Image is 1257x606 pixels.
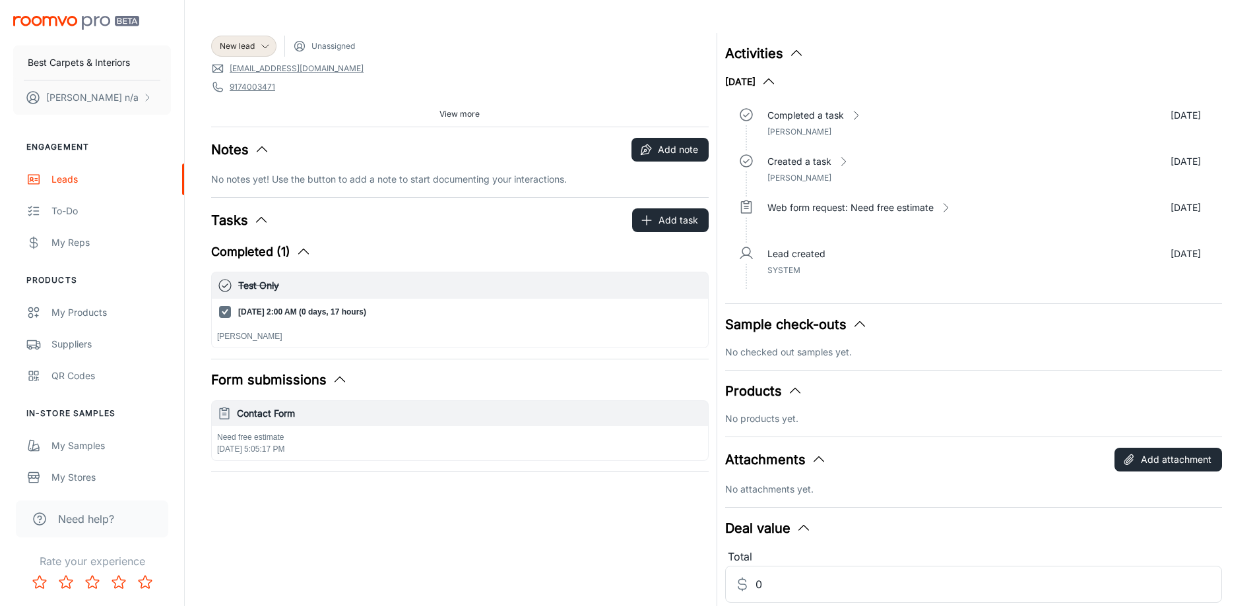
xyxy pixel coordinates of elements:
span: Unassigned [311,40,355,52]
p: Created a task [767,154,831,169]
p: No checked out samples yet. [725,345,1223,359]
p: Lead created [767,247,825,261]
span: Need help? [58,511,114,527]
span: [DATE] 5:05:17 PM [217,444,285,454]
button: Add note [631,138,709,162]
button: [PERSON_NAME] n/a [13,80,171,115]
button: Completed (1) [211,243,311,261]
button: Contact FormNeed free estimate[DATE] 5:05:17 PM [212,401,708,460]
p: [DATE] 2:00 AM (0 days, 17 hours) [238,306,366,318]
p: [PERSON_NAME] [217,330,703,342]
button: Activities [725,44,804,63]
div: New lead [211,36,276,57]
button: Notes [211,140,270,160]
span: [PERSON_NAME] [767,173,831,183]
div: Suppliers [51,337,171,351]
div: My Samples [51,439,171,453]
p: Rate your experience [11,553,174,569]
span: New lead [220,40,255,52]
button: [DATE] [725,74,777,90]
p: [DATE] [1171,154,1201,169]
p: Web form request: Need free estimate [767,200,934,215]
h6: Contact Form [237,406,703,421]
div: Leads [51,172,171,187]
p: No attachments yet. [725,482,1223,497]
input: Estimated deal value [756,566,1223,603]
button: View more [434,104,485,124]
div: Total [725,549,1223,566]
div: My Reps [51,235,171,250]
div: My Stores [51,470,171,485]
button: Rate 3 star [79,569,106,595]
button: Rate 1 star [26,569,53,595]
p: Best Carpets & Interiors [28,55,130,70]
button: Products [725,381,803,401]
button: Tasks [211,210,269,230]
button: Form submissions [211,370,348,390]
div: To-do [51,204,171,218]
span: View more [439,108,480,120]
button: Best Carpets & Interiors [13,45,171,80]
p: [DATE] [1171,200,1201,215]
button: Attachments [725,450,827,470]
div: QR Codes [51,369,171,383]
button: Add task [632,208,709,232]
p: No products yet. [725,411,1223,426]
button: Add attachment [1114,448,1222,471]
p: [DATE] [1171,247,1201,261]
button: Rate 4 star [106,569,132,595]
a: 9174003471 [230,81,275,93]
button: Test Only[DATE] 2:00 AM (0 days, 17 hours)[PERSON_NAME] [212,272,708,348]
button: Rate 5 star [132,569,158,595]
p: [DATE] [1171,108,1201,123]
span: System [767,265,800,275]
span: [PERSON_NAME] [767,127,831,136]
p: Completed a task [767,108,844,123]
h6: Test Only [238,278,703,293]
a: [EMAIL_ADDRESS][DOMAIN_NAME] [230,63,364,75]
div: My Products [51,305,171,320]
button: Deal value [725,518,812,538]
img: Roomvo PRO Beta [13,16,139,30]
p: [PERSON_NAME] n/a [46,90,139,105]
button: Rate 2 star [53,569,79,595]
p: Need free estimate [217,431,703,443]
p: No notes yet! Use the button to add a note to start documenting your interactions. [211,172,709,187]
button: Sample check-outs [725,315,868,334]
